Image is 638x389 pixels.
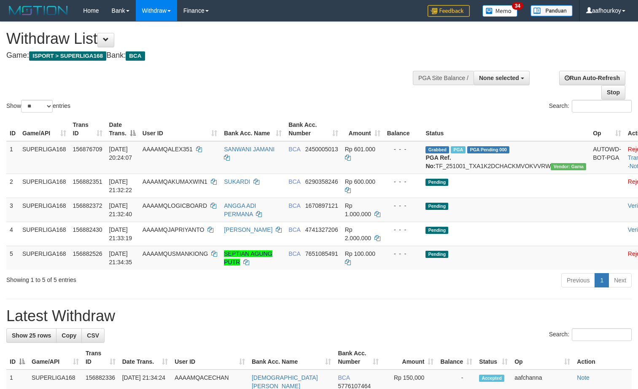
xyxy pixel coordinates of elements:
span: BCA [288,202,300,209]
img: Feedback.jpg [428,5,470,17]
span: AAAAMQUSMANKIONG [143,250,208,257]
th: Op: activate to sort column ascending [590,117,625,141]
td: 2 [6,174,19,198]
div: - - - [387,201,419,210]
span: BCA [288,178,300,185]
span: ISPORT > SUPERLIGA168 [29,51,106,61]
div: - - - [387,225,419,234]
span: None selected [479,75,519,81]
span: Show 25 rows [12,332,51,339]
th: Bank Acc. Number: activate to sort column ascending [285,117,342,141]
th: Game/API: activate to sort column ascending [28,346,82,370]
a: Stop [601,85,625,99]
td: SUPERLIGA168 [19,198,70,222]
span: Rp 600.000 [345,178,375,185]
span: 34 [512,2,523,10]
img: MOTION_logo.png [6,4,70,17]
a: SEPTIAN AGUNG PUTR [224,250,272,266]
a: Next [608,273,632,287]
span: Copy [62,332,76,339]
td: SUPERLIGA168 [19,222,70,246]
select: Showentries [21,100,53,113]
th: Game/API: activate to sort column ascending [19,117,70,141]
th: Balance: activate to sort column ascending [437,346,476,370]
h4: Game: Bank: [6,51,417,60]
th: Date Trans.: activate to sort column descending [106,117,139,141]
td: SUPERLIGA168 [19,141,70,174]
img: Button%20Memo.svg [482,5,518,17]
a: [PERSON_NAME] [224,226,272,233]
span: BCA [288,146,300,153]
span: [DATE] 21:34:35 [109,250,132,266]
th: Op: activate to sort column ascending [511,346,573,370]
img: panduan.png [530,5,573,16]
input: Search: [572,328,632,341]
a: 1 [595,273,609,287]
a: Copy [56,328,82,343]
span: Accepted [479,375,504,382]
div: Showing 1 to 5 of 5 entries [6,272,259,284]
span: AAAAMQJAPRIYANTO [143,226,205,233]
span: Pending [425,179,448,186]
td: 4 [6,222,19,246]
h1: Withdraw List [6,30,417,47]
span: BCA [338,374,350,381]
span: BCA [126,51,145,61]
td: SUPERLIGA168 [19,174,70,198]
span: Pending [425,251,448,258]
td: 1 [6,141,19,174]
a: ANGGA ADI PERMANA [224,202,256,217]
span: [DATE] 21:33:19 [109,226,132,241]
span: Rp 100.000 [345,250,375,257]
h1: Latest Withdraw [6,308,632,325]
th: Amount: activate to sort column ascending [382,346,437,370]
td: 5 [6,246,19,270]
span: Copy 6290358246 to clipboard [305,178,338,185]
span: Pending [425,227,448,234]
a: Run Auto-Refresh [559,71,625,85]
span: 156882372 [73,202,102,209]
span: Copy 2450005013 to clipboard [305,146,338,153]
label: Search: [549,328,632,341]
span: Rp 601.000 [345,146,375,153]
td: SUPERLIGA168 [19,246,70,270]
span: [DATE] 20:24:07 [109,146,132,161]
th: Status [422,117,590,141]
div: - - - [387,177,419,186]
th: Trans ID: activate to sort column ascending [70,117,106,141]
span: 156882351 [73,178,102,185]
a: Show 25 rows [6,328,57,343]
td: AUTOWD-BOT-PGA [590,141,625,174]
a: Note [577,374,590,381]
th: Status: activate to sort column ascending [476,346,511,370]
span: AAAAMQLOGICBOARD [143,202,207,209]
a: Previous [561,273,595,287]
span: AAAAMQAKUMAXWIN1 [143,178,207,185]
span: Copy 4741327206 to clipboard [305,226,338,233]
th: Date Trans.: activate to sort column ascending [119,346,172,370]
span: Rp 1.000.000 [345,202,371,217]
th: Balance [384,117,423,141]
th: ID: activate to sort column descending [6,346,28,370]
span: 156882430 [73,226,102,233]
span: Copy 7651085491 to clipboard [305,250,338,257]
th: Bank Acc. Name: activate to sort column ascending [221,117,285,141]
th: Bank Acc. Name: activate to sort column ascending [248,346,334,370]
a: SUKARDI [224,178,250,185]
th: Amount: activate to sort column ascending [342,117,384,141]
th: Trans ID: activate to sort column ascending [82,346,119,370]
div: - - - [387,249,419,258]
label: Show entries [6,100,70,113]
a: CSV [81,328,105,343]
input: Search: [572,100,632,113]
th: ID [6,117,19,141]
th: User ID: activate to sort column ascending [139,117,221,141]
span: [DATE] 21:32:22 [109,178,132,193]
td: TF_251001_TXA1K2DCHACKMVOKVVRW [422,141,590,174]
span: 156882526 [73,250,102,257]
span: PGA Pending [467,146,509,153]
span: Marked by aafsoycanthlai [451,146,466,153]
span: [DATE] 21:32:40 [109,202,132,217]
span: 156876709 [73,146,102,153]
span: BCA [288,250,300,257]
